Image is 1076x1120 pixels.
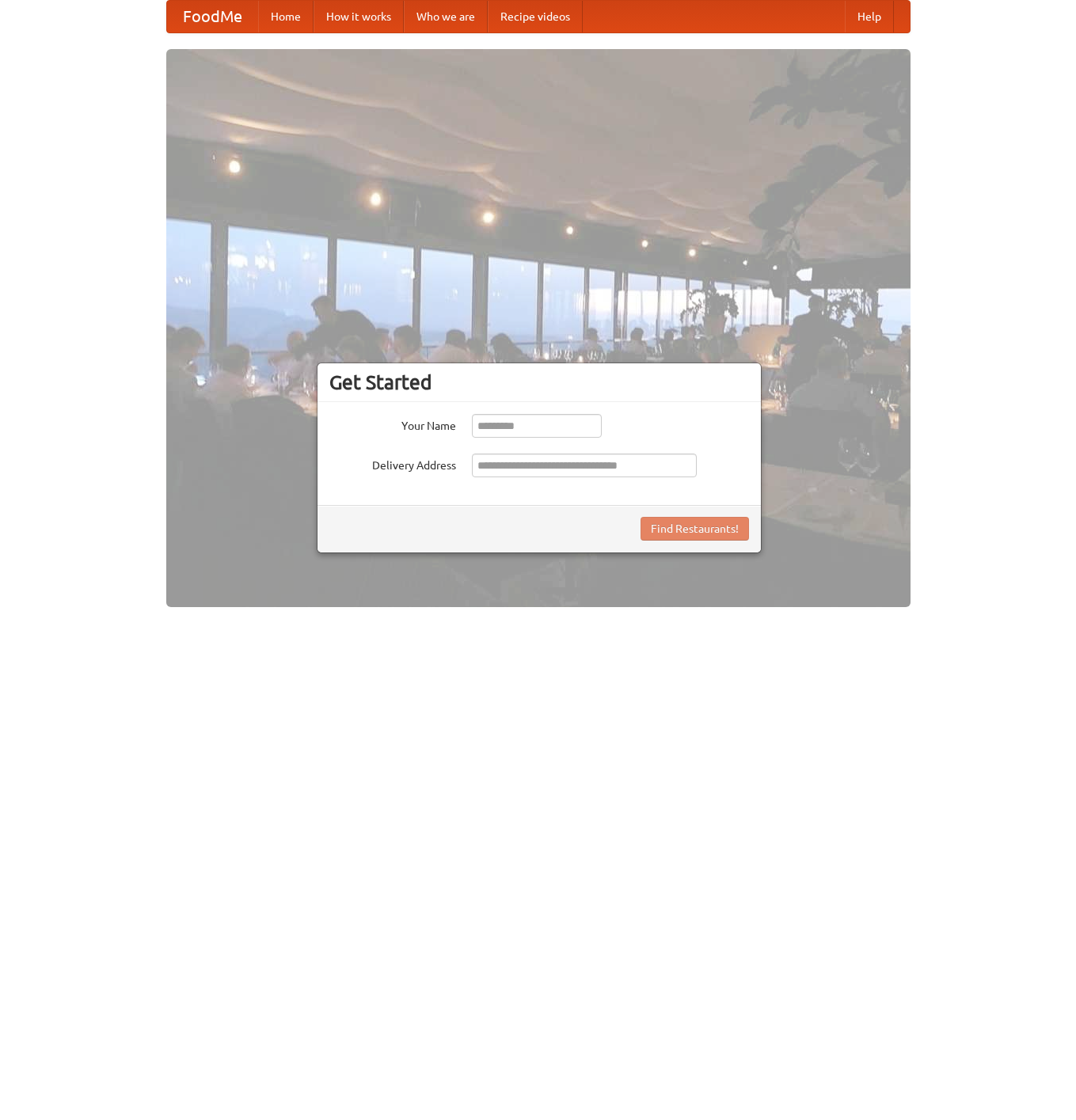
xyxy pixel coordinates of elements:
[314,1,404,32] a: How it works
[488,1,583,32] a: Recipe videos
[329,370,749,394] h3: Get Started
[167,1,258,32] a: FoodMe
[258,1,314,32] a: Home
[845,1,894,32] a: Help
[329,414,456,434] label: Your Name
[641,517,749,541] button: Find Restaurants!
[329,454,456,473] label: Delivery Address
[404,1,488,32] a: Who we are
